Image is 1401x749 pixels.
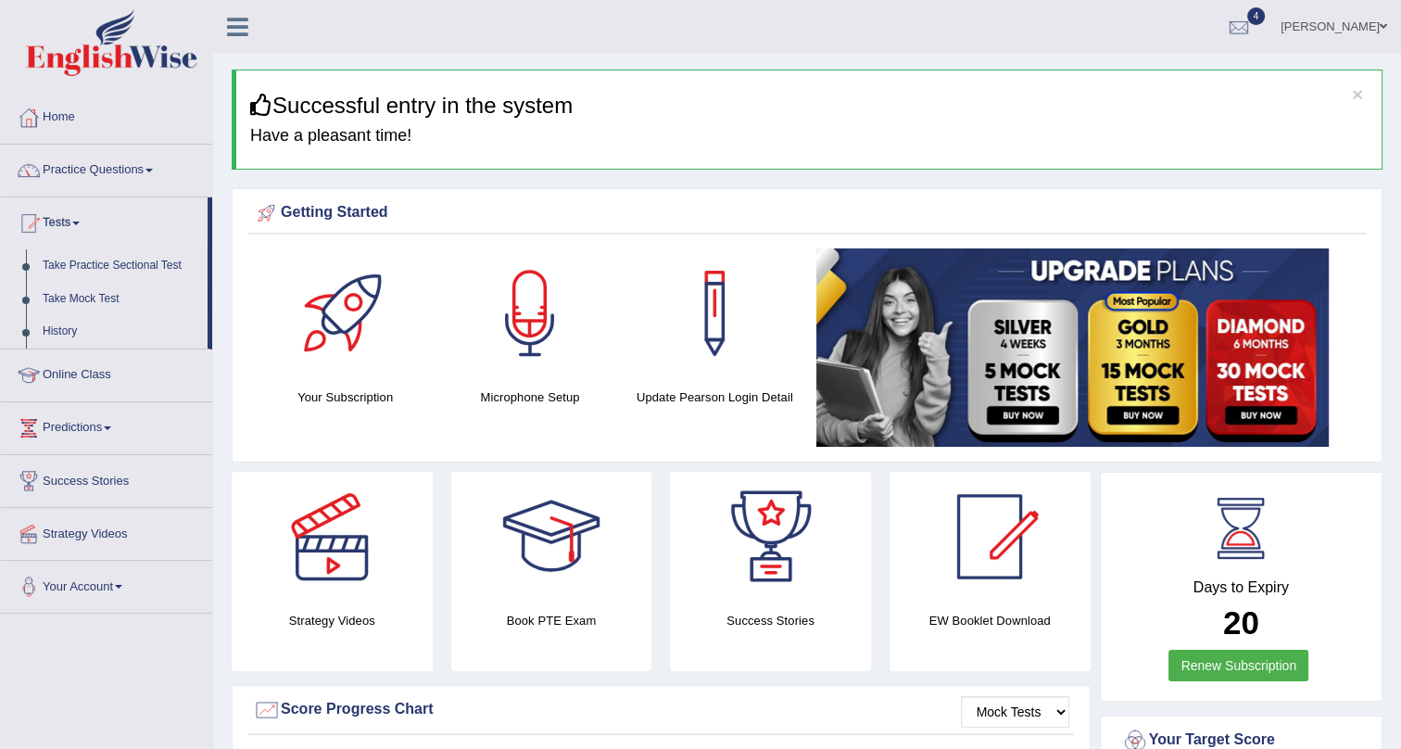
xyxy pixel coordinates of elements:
a: Strategy Videos [1,508,212,554]
div: Score Progress Chart [253,696,1069,724]
img: small5.jpg [816,248,1329,447]
h4: Book PTE Exam [451,611,652,630]
h4: EW Booklet Download [890,611,1091,630]
a: Success Stories [1,455,212,501]
h4: Update Pearson Login Detail [632,387,798,407]
h4: Have a pleasant time! [250,127,1368,146]
h4: Success Stories [670,611,871,630]
a: Practice Questions [1,145,212,191]
h4: Strategy Videos [232,611,433,630]
a: Home [1,92,212,138]
div: Getting Started [253,199,1361,227]
a: Predictions [1,402,212,449]
button: × [1352,84,1363,104]
a: Your Account [1,561,212,607]
a: History [34,315,208,349]
h4: Days to Expiry [1121,579,1362,596]
h4: Microphone Setup [447,387,612,407]
b: 20 [1223,604,1259,641]
a: Online Class [1,349,212,396]
a: Take Mock Test [34,283,208,316]
span: 4 [1247,7,1266,25]
a: Tests [1,197,208,244]
h3: Successful entry in the system [250,94,1368,118]
a: Renew Subscription [1168,650,1308,681]
h4: Your Subscription [262,387,428,407]
a: Take Practice Sectional Test [34,249,208,283]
